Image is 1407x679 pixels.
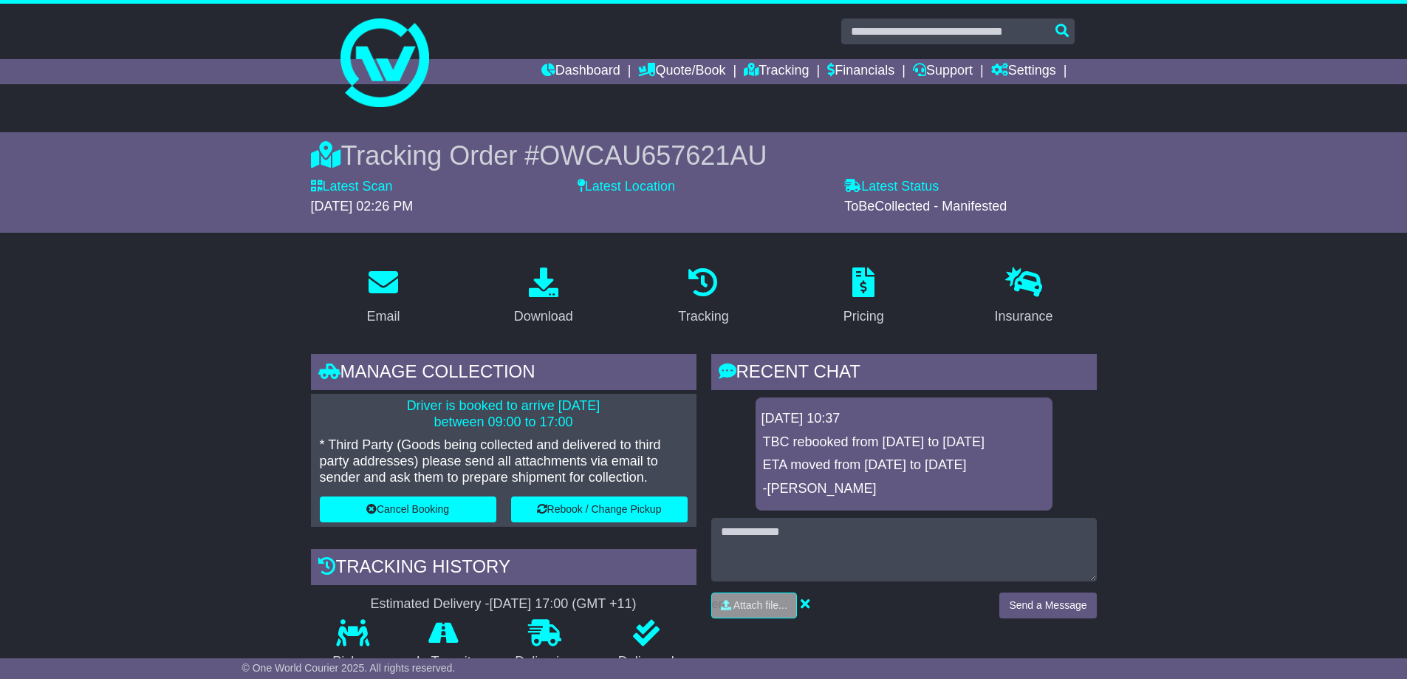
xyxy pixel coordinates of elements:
div: [DATE] 10:37 [761,411,1047,427]
a: Insurance [985,262,1063,332]
a: Financials [827,59,894,84]
a: Tracking [668,262,738,332]
label: Latest Location [578,179,675,195]
a: Email [357,262,409,332]
div: Insurance [995,307,1053,327]
a: Quote/Book [638,59,725,84]
p: TBC rebooked from [DATE] to [DATE] [763,434,1045,451]
div: Tracking Order # [311,140,1097,171]
label: Latest Scan [311,179,393,195]
div: Email [366,307,400,327]
a: Support [913,59,973,84]
span: [DATE] 02:26 PM [311,199,414,214]
p: Pickup [311,654,395,670]
button: Send a Message [999,593,1096,618]
p: Delivered [596,654,696,670]
div: [DATE] 17:00 (GMT +11) [490,596,637,613]
a: Settings [991,59,1056,84]
p: Driver is booked to arrive [DATE] between 09:00 to 17:00 [320,398,688,430]
div: Manage collection [311,354,696,394]
label: Latest Status [844,179,939,195]
a: Dashboard [541,59,620,84]
span: ToBeCollected - Manifested [844,199,1007,214]
p: In Transit [394,654,493,670]
p: * Third Party (Goods being collected and delivered to third party addresses) please send all atta... [320,437,688,485]
div: Pricing [843,307,884,327]
button: Cancel Booking [320,497,496,522]
span: OWCAU657621AU [539,140,767,171]
button: Rebook / Change Pickup [511,497,688,522]
a: Pricing [834,262,894,332]
div: Estimated Delivery - [311,596,696,613]
a: Tracking [744,59,809,84]
div: Tracking [678,307,728,327]
p: Delivering [493,654,597,670]
p: ETA moved from [DATE] to [DATE] [763,457,1045,474]
div: Tracking history [311,549,696,589]
span: © One World Courier 2025. All rights reserved. [242,662,456,674]
p: -[PERSON_NAME] [763,481,1045,497]
div: RECENT CHAT [711,354,1097,394]
div: Download [514,307,573,327]
a: Download [504,262,583,332]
